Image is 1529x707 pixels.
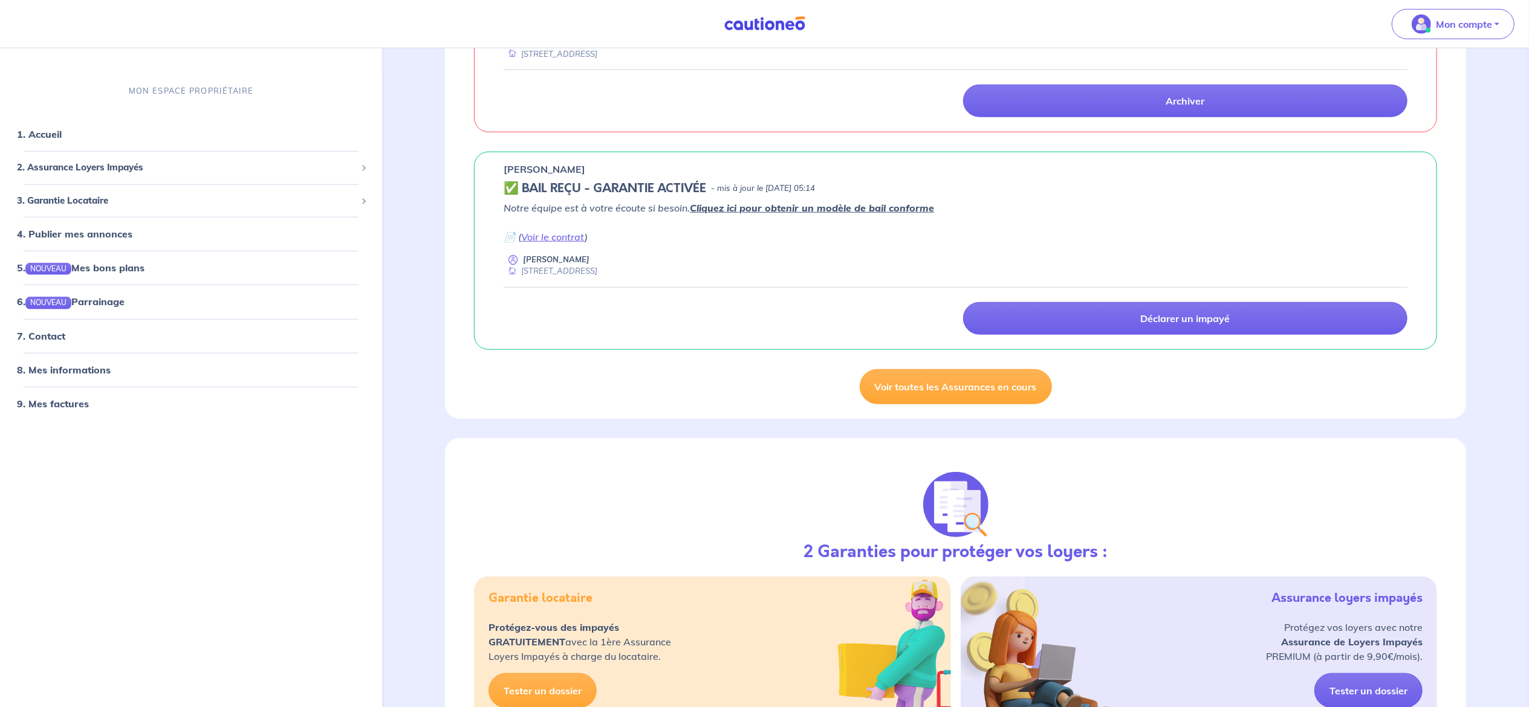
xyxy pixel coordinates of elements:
div: 7. Contact [5,324,377,348]
a: Cliquez ici pour obtenir un modèle de bail conforme [690,202,934,214]
a: Voir toutes les Assurances en cours [860,369,1052,404]
p: Mon compte [1436,17,1492,31]
div: state: CONTRACT-VALIDATED, Context: IN-LANDLORD,IS-GL-CAUTION-IN-LANDLORD [504,181,1407,196]
a: 7. Contact [17,330,65,342]
div: [STREET_ADDRESS] [504,265,597,277]
img: justif-loupe [923,472,988,537]
div: 2. Assurance Loyers Impayés [5,156,377,179]
img: Cautioneo [719,16,810,31]
div: 9. Mes factures [5,392,377,416]
div: 3. Garantie Locataire [5,189,377,213]
div: 8. Mes informations [5,358,377,382]
a: Déclarer un impayé [963,302,1407,335]
h5: ✅ BAIL REÇU - GARANTIE ACTIVÉE [504,181,706,196]
p: Archiver [1166,95,1204,107]
p: MON ESPACE PROPRIÉTAIRE [129,85,253,97]
p: [PERSON_NAME] [504,162,585,176]
strong: Assurance de Loyers Impayés [1281,636,1423,648]
em: 📄 ( ) [504,231,588,243]
a: 5.NOUVEAUMes bons plans [17,262,144,274]
a: 1. Accueil [17,128,62,140]
img: illu_account_valid_menu.svg [1412,15,1431,34]
div: 6.NOUVEAUParrainage [5,289,377,314]
div: 4. Publier mes annonces [5,222,377,246]
a: 9. Mes factures [17,398,89,410]
button: illu_account_valid_menu.svgMon compte [1392,9,1514,39]
span: 3. Garantie Locataire [17,194,356,208]
div: [STREET_ADDRESS] [504,48,597,60]
div: 1. Accueil [5,122,377,146]
p: Protégez vos loyers avec notre PREMIUM (à partir de 9,90€/mois). [1266,620,1423,663]
a: 4. Publier mes annonces [17,228,132,240]
p: avec la 1ère Assurance Loyers Impayés à charge du locataire. [489,620,671,663]
strong: Protégez-vous des impayés GRATUITEMENT [489,621,619,648]
a: 8. Mes informations [17,364,111,376]
span: 2. Assurance Loyers Impayés [17,161,356,175]
a: Archiver [963,85,1407,117]
a: Voir le contrat [521,231,585,243]
h3: 2 Garanties pour protéger vos loyers : [803,542,1108,563]
h5: Assurance loyers impayés [1271,591,1423,605]
em: Notre équipe est à votre écoute si besoin. [504,202,934,214]
h5: Garantie locataire [489,591,592,605]
p: [PERSON_NAME] [523,254,589,265]
a: 6.NOUVEAUParrainage [17,295,125,308]
p: Déclarer un impayé [1140,312,1230,324]
p: - mis à jour le [DATE] 05:14 [711,182,815,195]
div: 5.NOUVEAUMes bons plans [5,256,377,280]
